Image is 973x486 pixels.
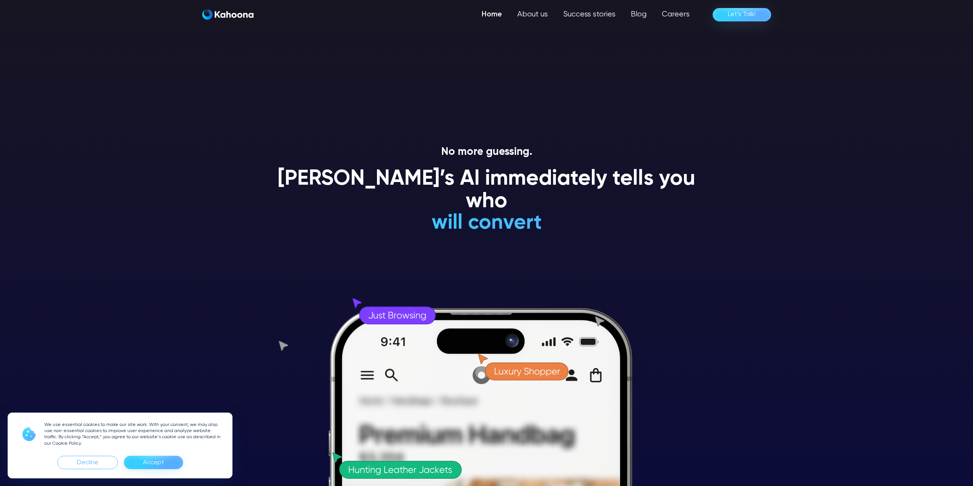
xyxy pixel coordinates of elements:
[202,9,253,20] a: home
[495,368,560,376] g: Luxury Shopper
[57,456,118,469] div: Decline
[124,456,183,469] div: Accept
[77,457,98,469] div: Decline
[556,7,623,22] a: Success stories
[44,422,223,447] p: We use essential cookies to make our site work. With your consent, we may also use non-essential ...
[369,312,426,320] g: Just Browsing
[269,168,705,213] h1: [PERSON_NAME]’s AI immediately tells you who
[374,212,599,234] h1: will convert
[713,8,771,21] a: Let’s Talk!
[143,457,164,469] div: Accept
[654,7,697,22] a: Careers
[474,7,510,22] a: Home
[728,8,756,21] div: Let’s Talk!
[269,146,705,159] p: No more guessing.
[202,9,253,20] img: Kahoona logo white
[623,7,654,22] a: Blog
[510,7,556,22] a: About us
